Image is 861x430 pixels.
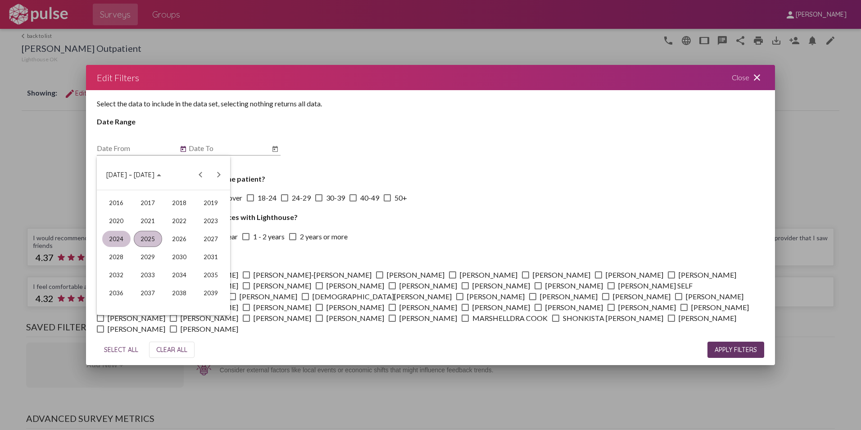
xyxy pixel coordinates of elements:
td: 2034 [163,266,195,284]
div: 2026 [165,231,194,247]
div: 2037 [134,285,162,301]
div: 2024 [102,231,131,247]
td: 2020 [100,212,132,230]
td: 2022 [163,212,195,230]
span: [DATE] – [DATE] [106,171,154,179]
div: 2027 [197,231,225,247]
td: 2016 [100,194,132,212]
div: 2017 [134,195,162,211]
td: 2031 [195,248,227,266]
div: 2032 [102,267,131,283]
td: 2029 [132,248,163,266]
div: 2021 [134,213,162,229]
button: Next 24 years [210,165,228,183]
td: 2027 [195,230,227,248]
td: 2024 [100,230,132,248]
div: 2020 [102,213,131,229]
td: 2019 [195,194,227,212]
div: 2023 [197,213,225,229]
div: 2033 [134,267,162,283]
button: Previous 24 years [192,165,210,183]
td: 2039 [195,284,227,302]
div: 2034 [165,267,194,283]
td: 2032 [100,266,132,284]
div: 2019 [197,195,225,211]
div: 2039 [197,285,225,301]
td: 2026 [163,230,195,248]
div: 2038 [165,285,194,301]
td: 2028 [100,248,132,266]
td: 2037 [132,284,163,302]
div: 2016 [102,195,131,211]
div: 2025 [134,231,162,247]
td: 2035 [195,266,227,284]
button: Choose date [99,165,168,183]
td: 2018 [163,194,195,212]
div: 2029 [134,249,162,265]
td: 2033 [132,266,163,284]
td: 2021 [132,212,163,230]
div: 2018 [165,195,194,211]
td: 2023 [195,212,227,230]
div: 2036 [102,285,131,301]
td: 2017 [132,194,163,212]
td: 2030 [163,248,195,266]
div: 2031 [197,249,225,265]
td: 2038 [163,284,195,302]
div: 2030 [165,249,194,265]
div: 2028 [102,249,131,265]
div: 2022 [165,213,194,229]
div: 2035 [197,267,225,283]
td: 2036 [100,284,132,302]
td: 2025 [132,230,163,248]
